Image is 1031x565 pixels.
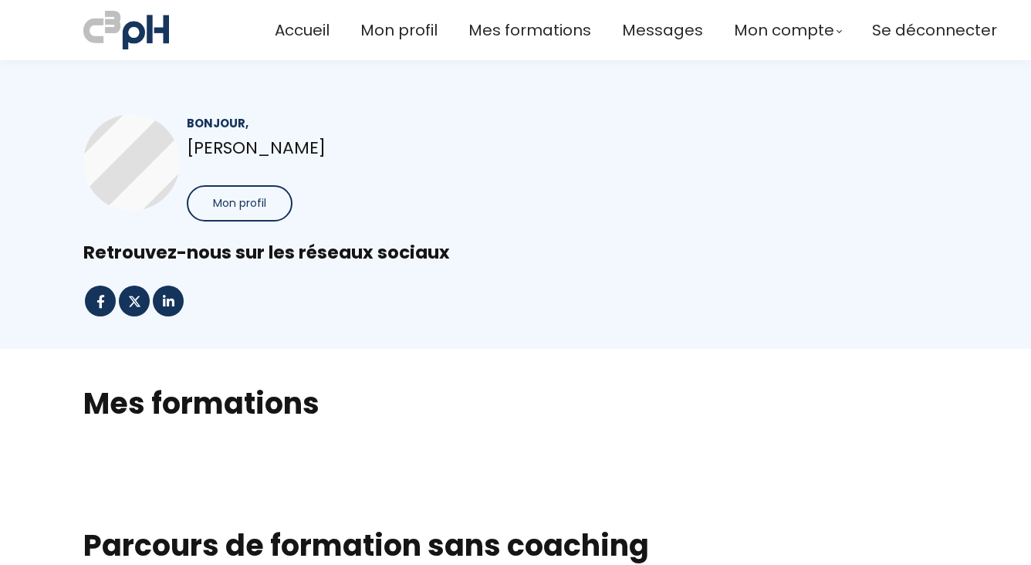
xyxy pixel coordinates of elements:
a: Mes formations [468,18,591,43]
a: Mon profil [360,18,438,43]
a: Accueil [275,18,330,43]
h1: Parcours de formation sans coaching [83,527,948,564]
span: Mon profil [213,195,266,211]
button: Mon profil [187,185,292,222]
a: Se déconnecter [872,18,997,43]
p: [PERSON_NAME] [187,134,489,161]
h2: Mes formations [83,384,948,423]
a: Messages [622,18,703,43]
div: Bonjour, [187,114,489,132]
img: a70bc7685e0efc0bd0b04b3506828469.jpeg [83,8,169,52]
span: Mon compte [734,18,834,43]
div: Retrouvez-nous sur les réseaux sociaux [83,241,948,265]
